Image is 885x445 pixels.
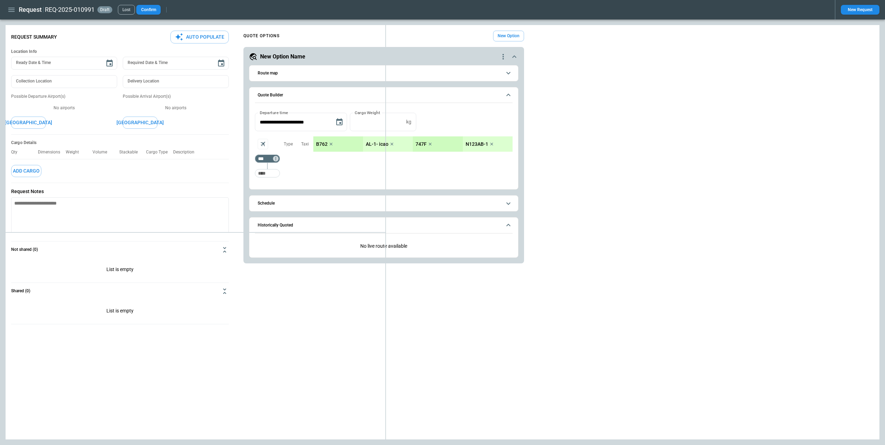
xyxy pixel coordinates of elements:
[260,53,305,61] h5: New Option Name
[841,5,879,15] button: New Request
[366,141,388,147] p: AL-1- icao
[255,169,280,177] div: Too short
[11,300,229,324] div: Not shared (0)
[119,150,143,155] p: Stackable
[123,94,229,100] p: Possible Arrival Airport(s)
[255,196,513,211] button: Schedule
[92,150,113,155] p: Volume
[258,201,275,206] h6: Schedule
[249,53,518,61] button: New Option Namequote-option-actions
[214,56,228,70] button: Choose date
[235,28,532,266] div: scrollable content
[255,87,513,103] button: Quote Builder
[406,119,411,125] p: kg
[301,141,309,147] p: Taxi
[123,105,229,111] p: No airports
[11,117,46,129] button: [GEOGRAPHIC_DATA]
[11,241,229,258] button: Not shared (0)
[38,150,66,155] p: Dimensions
[123,117,158,129] button: [GEOGRAPHIC_DATA]
[493,31,524,41] button: New Option
[255,154,280,163] div: Too short
[45,6,95,14] h2: REQ-2025-010991
[284,141,293,147] p: Type
[146,150,173,155] p: Cargo Type
[66,150,85,155] p: Weight
[11,34,57,40] p: Request Summary
[11,140,229,145] h6: Cargo Details
[11,258,229,283] p: List is empty
[11,283,229,300] button: Shared (0)
[103,56,116,70] button: Choose date
[258,223,293,228] h6: Historically Quoted
[260,110,288,116] label: Departure time
[173,150,200,155] p: Description
[118,5,135,15] button: Lost
[11,165,41,177] button: Add Cargo
[466,141,488,147] p: N123AB-1
[258,71,278,76] h6: Route map
[170,31,229,43] button: Auto Populate
[136,5,161,15] button: Confirm
[313,136,513,152] div: scrollable content
[332,115,346,129] button: Choose date, selected date is Aug 18, 2025
[316,141,328,147] p: B762
[11,189,229,194] p: Request Notes
[11,300,229,324] p: List is empty
[11,49,229,54] h6: Location Info
[255,217,513,233] button: Historically Quoted
[255,113,513,181] div: Quote Builder
[416,141,427,147] p: 747F
[258,93,283,97] h6: Quote Builder
[11,258,229,283] div: Not shared (0)
[11,105,117,111] p: No airports
[11,94,117,100] p: Possible Departure Airport(s)
[499,53,507,61] div: quote-option-actions
[255,238,513,255] p: No live route available
[11,247,38,252] h6: Not shared (0)
[243,34,280,38] h4: QUOTE OPTIONS
[11,150,23,155] p: Qty
[258,139,268,149] span: Aircraft selection
[11,289,30,293] h6: Shared (0)
[255,238,513,255] div: Historically Quoted
[19,6,42,14] h1: Request
[99,7,111,12] span: draft
[255,65,513,81] button: Route map
[355,110,380,116] label: Cargo Weight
